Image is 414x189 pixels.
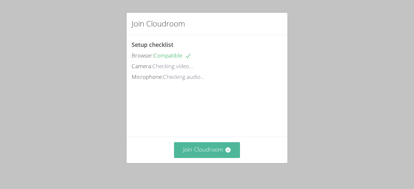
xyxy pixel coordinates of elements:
span: Setup checklist [132,41,173,48]
span: Checking video... [152,62,193,70]
span: Camera: [132,62,152,70]
button: Join Cloudroom [174,142,240,158]
h2: Join Cloudroom [132,18,185,29]
span: Compatible [154,52,191,59]
span: Microphone: [132,73,163,80]
span: Browser: [132,52,154,59]
span: Checking audio... [163,73,204,80]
